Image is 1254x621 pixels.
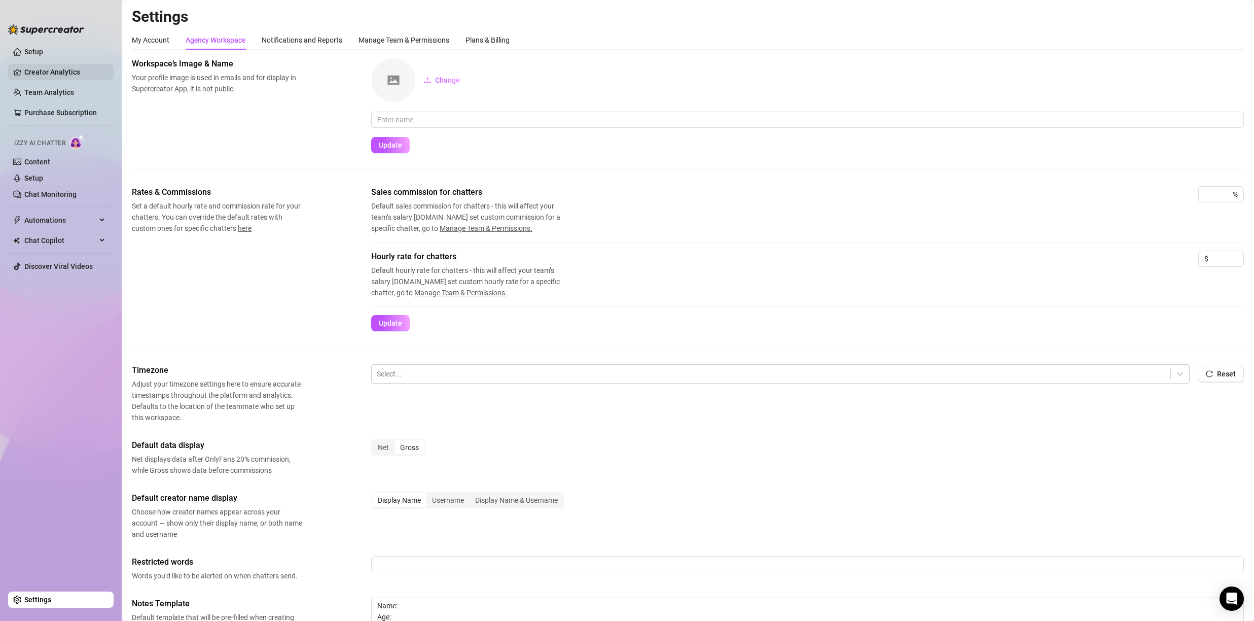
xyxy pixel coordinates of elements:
[1220,586,1244,611] div: Open Intercom Messenger
[371,112,1244,128] input: Enter name
[372,440,395,455] div: Net
[24,262,93,270] a: Discover Viral Videos
[371,186,574,198] span: Sales commission for chatters
[69,134,85,149] img: AI Chatter
[435,76,460,84] span: Change
[132,492,302,504] span: Default creator name display
[424,77,431,84] span: upload
[1206,370,1213,377] span: reload
[24,174,43,182] a: Setup
[359,34,449,46] div: Manage Team & Permissions
[1198,366,1244,382] button: Reset
[426,493,470,507] div: Username
[371,439,425,456] div: segmented control
[24,596,51,604] a: Settings
[24,48,43,56] a: Setup
[24,190,77,198] a: Chat Monitoring
[186,34,245,46] div: Agency Workspace
[132,200,302,234] span: Set a default hourly rate and commission rate for your chatters. You can override the default rat...
[371,200,574,234] span: Default sales commission for chatters - this will affect your team’s salary [DOMAIN_NAME] set cus...
[13,237,20,244] img: Chat Copilot
[416,72,468,88] button: Change
[371,265,574,298] span: Default hourly rate for chatters - this will affect your team’s salary [DOMAIN_NAME] set custom h...
[8,24,84,34] img: logo-BBDzfeDw.svg
[371,315,410,331] button: Update
[1217,370,1236,378] span: Reset
[371,137,410,153] button: Update
[132,186,302,198] span: Rates & Commissions
[238,224,252,232] span: here
[132,506,302,540] span: Choose how creator names appear across your account — show only their display name, or both name ...
[132,598,302,610] span: Notes Template
[262,34,342,46] div: Notifications and Reports
[24,212,96,228] span: Automations
[13,216,21,224] span: thunderbolt
[24,109,97,117] a: Purchase Subscription
[440,224,532,232] span: Manage Team & Permissions.
[24,64,105,80] a: Creator Analytics
[372,58,415,102] img: square-placeholder.png
[465,34,510,46] div: Plans & Billing
[395,440,424,455] div: Gross
[132,454,302,476] span: Net displays data after OnlyFans 20% commission, while Gross shows data before commissions
[14,139,65,148] span: Izzy AI Chatter
[379,141,402,149] span: Update
[132,439,302,452] span: Default data display
[24,158,50,166] a: Content
[132,378,302,423] span: Adjust your timezone settings here to ensure accurate timestamps throughout the platform and anal...
[24,232,96,249] span: Chat Copilot
[371,251,574,263] span: Hourly rate for chatters
[132,72,302,94] span: Your profile image is used in emails and for display in Supercreator App, it is not public.
[372,493,426,507] div: Display Name
[132,7,1244,26] h2: Settings
[132,34,169,46] div: My Account
[379,319,402,327] span: Update
[132,58,302,70] span: Workspace’s Image & Name
[132,556,302,568] span: Restricted words
[132,570,302,581] span: Words you'd like to be alerted on when chatters send.
[414,289,507,297] span: Manage Team & Permissions.
[132,364,302,376] span: Timezone
[470,493,563,507] div: Display Name & Username
[371,492,564,508] div: segmented control
[24,88,74,96] a: Team Analytics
